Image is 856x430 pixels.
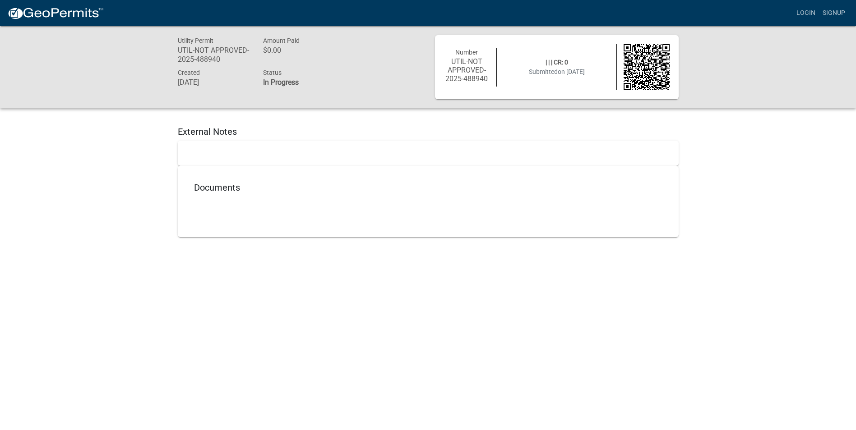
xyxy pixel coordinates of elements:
[819,5,849,22] a: Signup
[263,46,335,55] h6: $0.00
[178,69,200,76] span: Created
[263,37,300,44] span: Amount Paid
[194,182,662,193] h5: Documents
[793,5,819,22] a: Login
[178,78,250,87] h6: [DATE]
[455,49,478,56] span: Number
[529,68,585,75] span: Submitted on [DATE]
[624,44,670,90] img: QR code
[444,57,490,83] h6: UTIL-NOT APPROVED-2025-488940
[178,46,250,63] h6: UTIL-NOT APPROVED-2025-488940
[546,59,568,66] span: | | | CR: 0
[263,69,282,76] span: Status
[178,37,213,44] span: Utility Permit
[178,126,679,137] h5: External Notes
[263,78,299,87] strong: In Progress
